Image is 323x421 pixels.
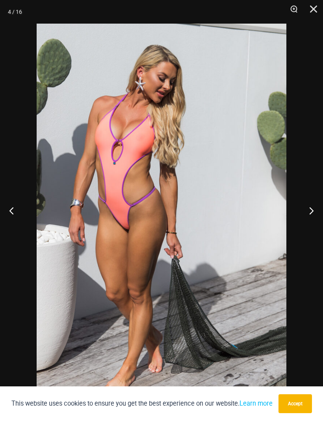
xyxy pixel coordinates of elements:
p: This website uses cookies to ensure you get the best experience on our website. [11,398,273,409]
a: Learn more [239,400,273,407]
img: Wild Card Neon Bliss 819 One Piece St Martin 5996 Sarong 08 [37,24,286,397]
button: Accept [278,394,312,413]
div: 4 / 16 [8,6,22,18]
button: Next [293,191,323,230]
